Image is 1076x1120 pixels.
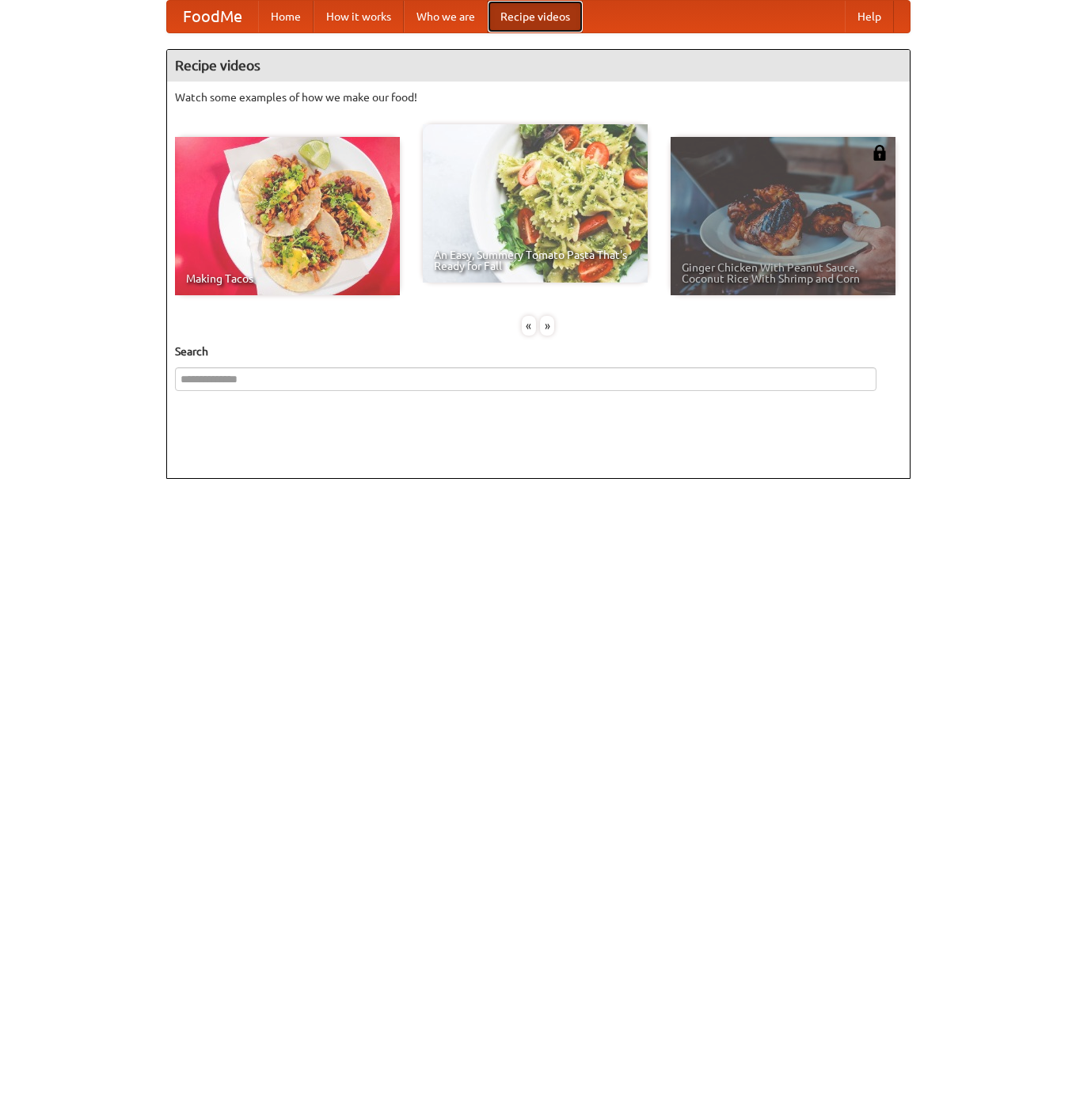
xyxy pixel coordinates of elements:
a: Recipe videos [488,1,583,32]
h4: Recipe videos [167,50,910,82]
div: « [522,316,536,336]
a: Making Tacos [175,137,400,295]
span: An Easy, Summery Tomato Pasta That's Ready for Fall [434,249,637,271]
a: An Easy, Summery Tomato Pasta That's Ready for Fall [423,124,648,283]
div: » [540,316,554,336]
a: Home [258,1,314,32]
a: How it works [314,1,404,32]
a: Who we are [404,1,488,32]
h5: Search [175,344,902,359]
span: Making Tacos [186,273,389,284]
a: Help [845,1,894,32]
a: FoodMe [167,1,258,32]
img: 483408.png [872,145,888,161]
p: Watch some examples of how we make our food! [175,89,902,105]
